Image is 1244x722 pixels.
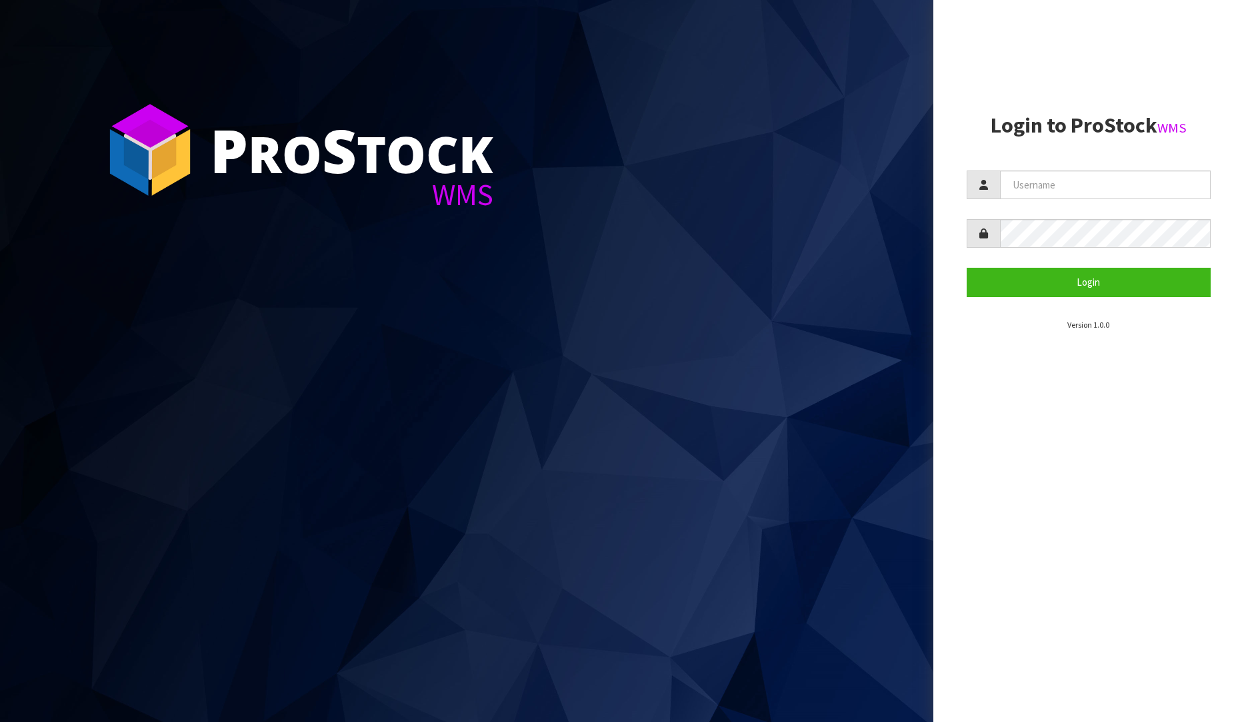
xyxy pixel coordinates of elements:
span: P [210,109,248,190]
small: Version 1.0.0 [1067,320,1109,330]
div: WMS [210,180,493,210]
h2: Login to ProStock [967,114,1211,137]
img: ProStock Cube [100,100,200,200]
button: Login [967,268,1211,296]
input: Username [1000,171,1211,199]
span: S [322,109,357,190]
div: ro tock [210,120,493,180]
small: WMS [1157,119,1187,137]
